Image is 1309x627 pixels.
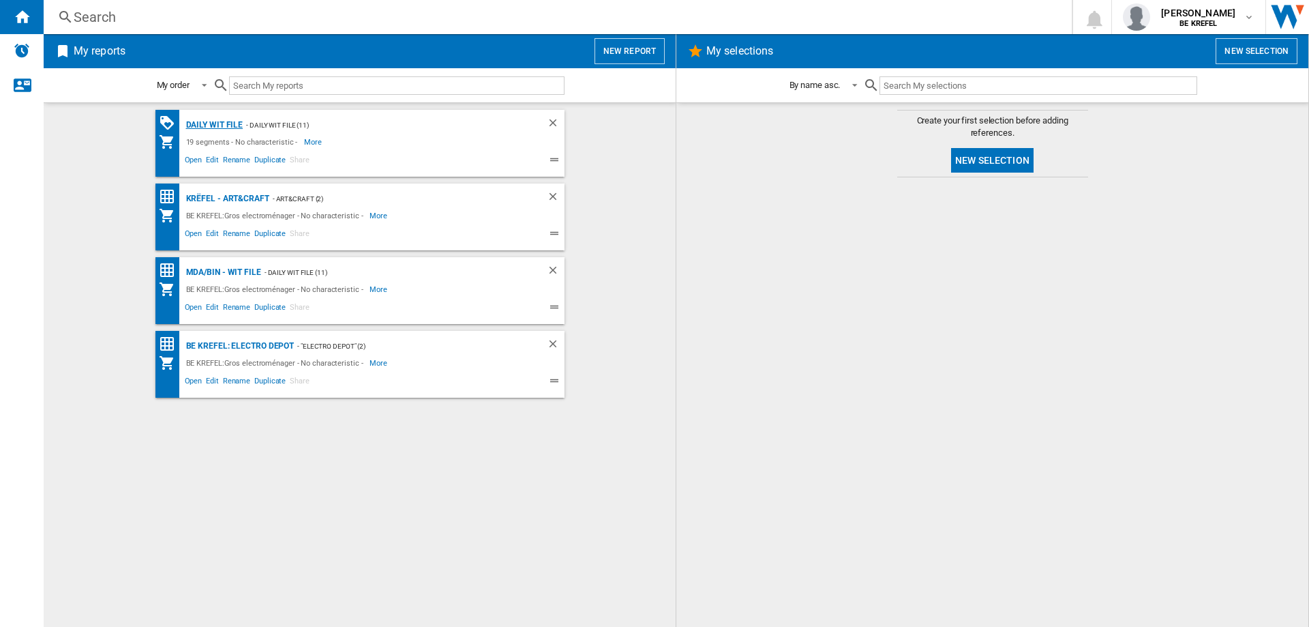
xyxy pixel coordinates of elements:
span: Share [288,227,312,244]
span: More [304,134,324,150]
div: My Assortment [159,355,183,371]
div: Daily WIT file [183,117,243,134]
div: My Assortment [159,134,183,150]
span: Edit [204,375,221,391]
div: Krëfel - Art&Craft [183,190,269,207]
div: Delete [547,190,565,207]
button: New selection [951,148,1034,173]
span: Open [183,375,205,391]
img: profile.jpg [1123,3,1150,31]
div: BE KREFEL:Gros electroménager - No characteristic - [183,281,370,297]
div: Price Matrix [159,336,183,353]
span: [PERSON_NAME] [1161,6,1235,20]
span: More [370,355,389,371]
div: My Assortment [159,281,183,297]
div: PROMOTIONS Matrix [159,115,183,132]
b: BE KREFEL [1179,19,1217,28]
div: Price Matrix [159,262,183,279]
span: Open [183,301,205,317]
input: Search My selections [879,76,1197,95]
span: Create your first selection before adding references. [897,115,1088,139]
div: Delete [547,338,565,355]
span: Rename [221,154,252,170]
span: More [370,281,389,297]
span: Edit [204,227,221,244]
span: Duplicate [252,375,288,391]
span: Duplicate [252,154,288,170]
div: My Assortment [159,207,183,224]
div: BE KREFEL:Gros electroménager - No characteristic - [183,207,370,224]
span: More [370,207,389,224]
span: Duplicate [252,301,288,317]
button: New selection [1216,38,1297,64]
input: Search My reports [229,76,565,95]
div: BE KREFEL:Gros electroménager - No characteristic - [183,355,370,371]
div: - Daily WIT file (11) [243,117,519,134]
span: Open [183,154,205,170]
div: 19 segments - No characteristic - [183,134,305,150]
div: By name asc. [789,80,841,90]
img: alerts-logo.svg [14,42,30,59]
div: MDA/BIN - WIT file [183,264,261,281]
div: - Daily WIT file (11) [261,264,520,281]
div: Delete [547,117,565,134]
span: Duplicate [252,227,288,244]
div: My order [157,80,190,90]
span: Share [288,154,312,170]
span: Rename [221,227,252,244]
span: Rename [221,375,252,391]
span: Open [183,227,205,244]
span: Edit [204,154,221,170]
div: - Art&Craft (2) [269,190,520,207]
div: Search [74,8,1036,27]
h2: My selections [704,38,776,64]
span: Edit [204,301,221,317]
span: Rename [221,301,252,317]
div: Price Matrix [159,188,183,205]
div: Delete [547,264,565,281]
span: Share [288,301,312,317]
div: BE KREFEL: Electro depot [183,338,295,355]
div: - "Electro depot" (2) [294,338,519,355]
span: Share [288,375,312,391]
button: New report [595,38,665,64]
h2: My reports [71,38,128,64]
